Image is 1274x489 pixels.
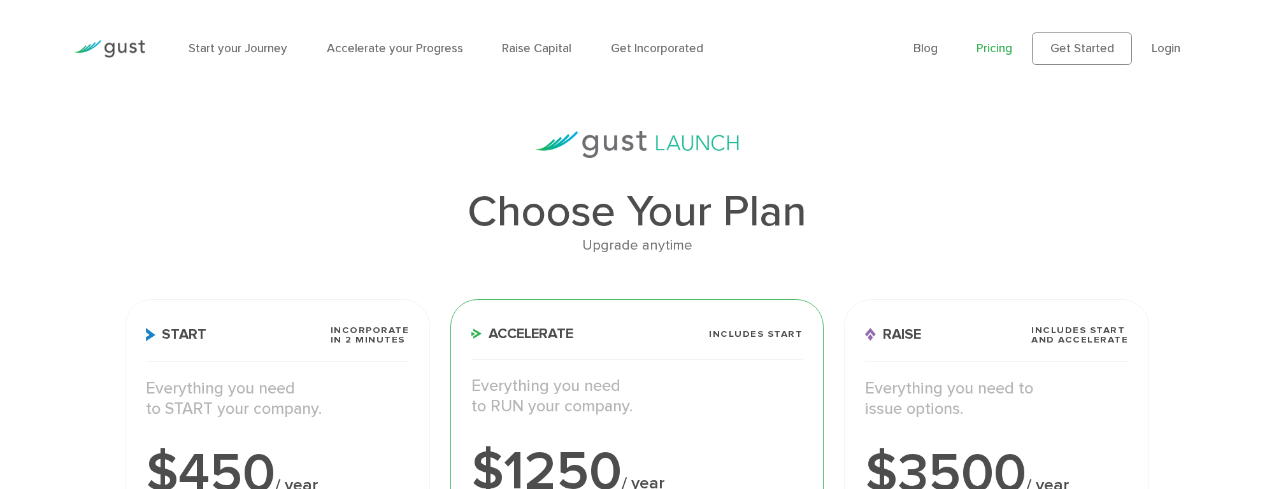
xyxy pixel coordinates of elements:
[1031,325,1128,344] span: Includes START and ACCELERATE
[125,190,1149,234] h1: Choose Your Plan
[146,379,409,420] p: Everything you need to START your company.
[74,40,145,57] img: Gust Logo
[977,41,1012,55] a: Pricing
[331,325,409,344] span: Incorporate in 2 Minutes
[1032,32,1132,65] a: Get Started
[535,131,739,158] img: gust-launch-logos.svg
[709,329,803,339] span: Includes START
[327,41,463,55] a: Accelerate your Progress
[913,41,938,55] a: Blog
[189,41,287,55] a: Start your Journey
[146,327,207,341] span: Start
[146,328,155,341] img: Start Icon X2
[1152,41,1180,55] a: Login
[865,379,1128,420] p: Everything you need to issue options.
[125,234,1149,257] div: Upgrade anytime
[611,41,703,55] a: Get Incorporated
[502,41,571,55] a: Raise Capital
[865,327,921,341] span: Raise
[471,329,482,339] img: Accelerate Icon
[471,376,803,417] p: Everything you need to RUN your company.
[471,327,574,341] span: Accelerate
[865,328,876,341] img: Raise Icon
